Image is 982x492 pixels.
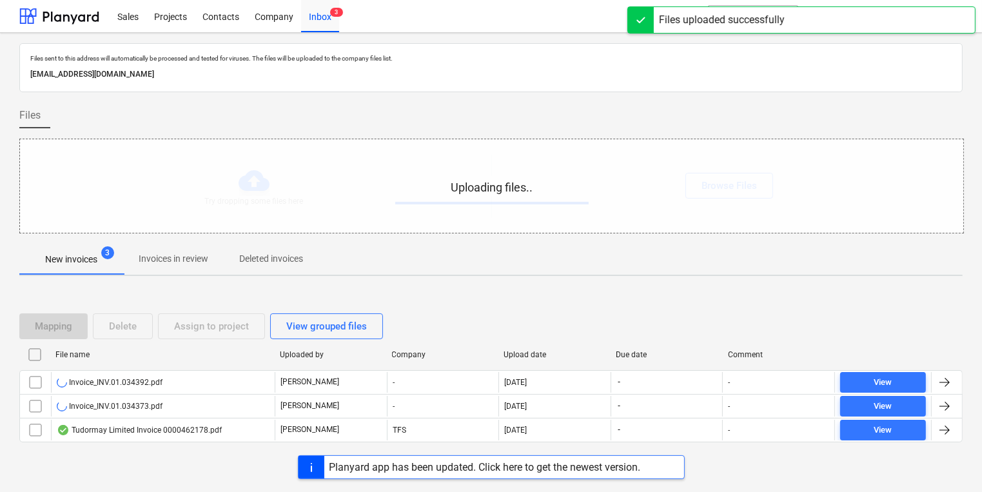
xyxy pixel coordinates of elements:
[728,378,730,387] div: -
[616,350,718,359] div: Due date
[504,402,527,411] div: [DATE]
[392,350,494,359] div: Company
[45,253,97,266] p: New invoices
[57,377,162,388] div: Invoice_INV.01.034392.pdf
[57,401,67,411] div: OCR in progress
[387,420,499,440] div: TFS
[728,402,730,411] div: -
[616,424,622,435] span: -
[874,375,892,390] div: View
[616,400,622,411] span: -
[918,430,982,492] iframe: Chat Widget
[57,377,67,388] div: OCR in progress
[329,461,641,473] div: Planyard app has been updated. Click here to get the newest version.
[57,401,162,411] div: Invoice_INV.01.034373.pdf
[280,377,339,388] p: [PERSON_NAME]
[57,425,70,435] div: OCR finished
[239,252,303,266] p: Deleted invoices
[504,426,527,435] div: [DATE]
[280,400,339,411] p: [PERSON_NAME]
[55,350,270,359] div: File name
[101,246,114,259] span: 3
[728,426,730,435] div: -
[659,12,785,28] div: Files uploaded successfully
[30,54,952,63] p: Files sent to this address will automatically be processed and tested for viruses. The files will...
[840,372,926,393] button: View
[395,180,589,195] p: Uploading files..
[139,252,208,266] p: Invoices in review
[840,420,926,440] button: View
[504,350,605,359] div: Upload date
[874,399,892,414] div: View
[30,68,952,81] p: [EMAIL_ADDRESS][DOMAIN_NAME]
[504,378,527,387] div: [DATE]
[19,108,41,123] span: Files
[387,396,499,417] div: -
[840,396,926,417] button: View
[728,350,830,359] div: Comment
[874,423,892,438] div: View
[57,425,222,435] div: Tudormay Limited Invoice 0000462178.pdf
[616,377,622,388] span: -
[387,372,499,393] div: -
[19,139,964,233] div: Uploading files..Try dropping some files hereorBrowse Files
[330,8,343,17] span: 3
[286,318,367,335] div: View grouped files
[270,313,383,339] button: View grouped files
[280,424,339,435] p: [PERSON_NAME]
[280,350,382,359] div: Uploaded by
